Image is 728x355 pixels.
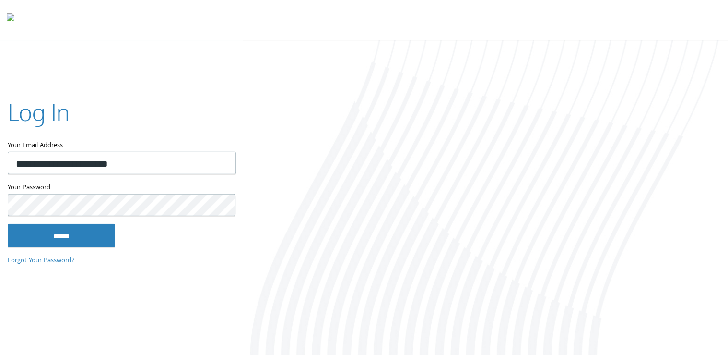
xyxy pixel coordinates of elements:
[8,255,75,266] a: Forgot Your Password?
[8,96,70,128] h2: Log In
[216,199,228,210] keeper-lock: Open Keeper Popup
[216,157,228,169] keeper-lock: Open Keeper Popup
[8,182,235,194] label: Your Password
[7,10,14,29] img: todyl-logo-dark.svg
